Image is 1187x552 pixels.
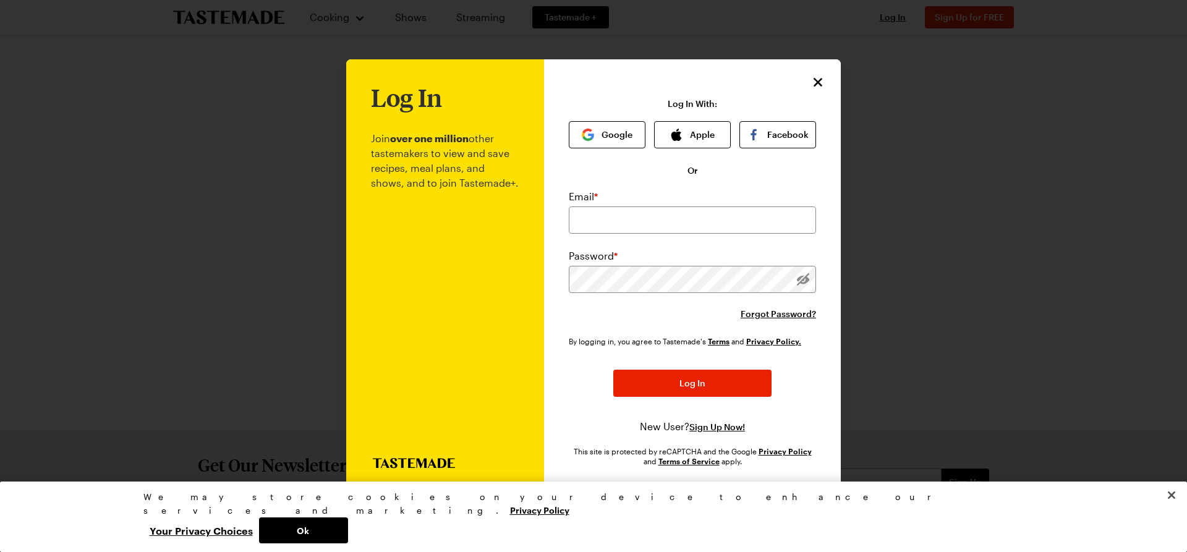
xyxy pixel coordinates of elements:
[739,121,816,148] button: Facebook
[143,517,259,543] button: Your Privacy Choices
[741,308,816,320] button: Forgot Password?
[654,121,731,148] button: Apple
[143,490,1034,517] div: We may store cookies on your device to enhance our services and marketing.
[569,335,806,347] div: By logging in, you agree to Tastemade's and
[569,248,618,263] label: Password
[371,84,442,111] h1: Log In
[259,517,348,543] button: Ok
[390,132,469,144] b: over one million
[510,504,569,516] a: More information about your privacy, opens in a new tab
[746,336,801,346] a: Tastemade Privacy Policy
[759,446,812,456] a: Google Privacy Policy
[668,99,717,109] p: Log In With:
[613,370,772,397] button: Log In
[810,74,826,90] button: Close
[689,421,745,433] button: Sign Up Now!
[640,420,689,432] span: New User?
[687,164,698,177] span: Or
[143,490,1034,543] div: Privacy
[569,446,816,466] div: This site is protected by reCAPTCHA and the Google and apply.
[371,111,519,458] p: Join other tastemakers to view and save recipes, meal plans, and shows, and to join Tastemade+.
[1158,482,1185,509] button: Close
[708,336,730,346] a: Tastemade Terms of Service
[679,377,705,389] span: Log In
[658,456,720,466] a: Google Terms of Service
[569,121,645,148] button: Google
[569,189,598,204] label: Email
